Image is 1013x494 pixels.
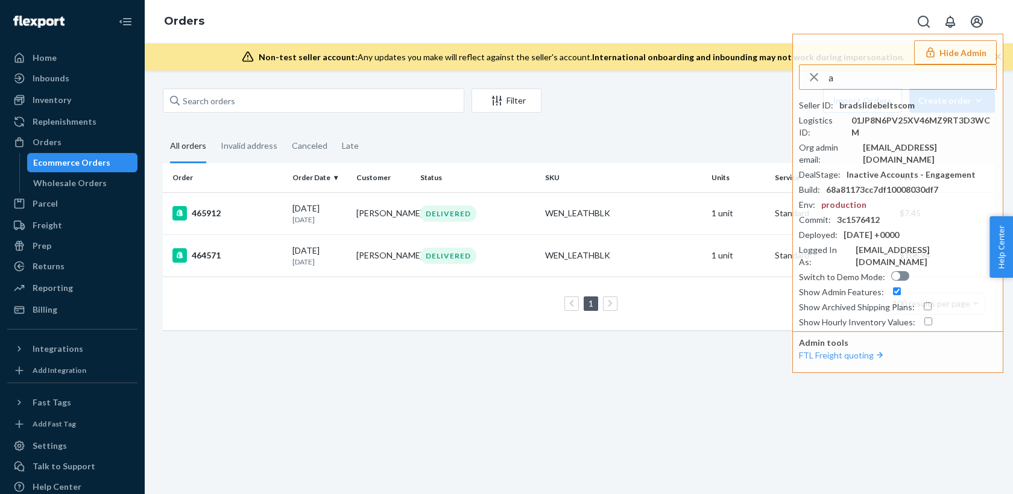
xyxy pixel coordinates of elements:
[799,214,831,226] div: Commit :
[33,240,51,252] div: Prep
[292,202,347,225] div: [DATE]
[7,236,137,255] a: Prep
[7,436,137,455] a: Settings
[342,130,359,161] div: Late
[352,192,415,234] td: [PERSON_NAME]
[356,172,411,183] div: Customer
[420,205,476,222] div: DELIVERED
[707,163,771,192] th: Units
[472,95,541,107] div: Filter
[33,157,110,169] div: Ecommerce Orders
[7,457,137,476] button: Talk to Support
[33,365,86,375] div: Add Integration
[989,216,1013,278] button: Help Center
[540,163,707,192] th: SKU
[799,184,820,196] div: Build :
[821,199,866,211] div: production
[912,10,936,34] button: Open Search Box
[33,396,71,408] div: Fast Tags
[799,301,915,313] div: Show Archived Shipping Plans :
[33,177,107,189] div: Wholesale Orders
[775,207,890,219] p: Standard
[7,194,137,213] a: Parcel
[770,163,895,192] th: Service
[170,130,206,163] div: All orders
[27,153,138,172] a: Ecommerce Orders
[352,234,415,277] td: [PERSON_NAME]
[292,257,347,267] p: [DATE]
[415,163,540,192] th: Status
[7,393,137,412] button: Fast Tags
[163,163,288,192] th: Order
[7,417,137,431] a: Add Fast Tag
[33,460,95,472] div: Talk to Support
[799,169,841,181] div: DealStage :
[163,89,464,113] input: Search orders
[7,339,137,358] button: Integrations
[592,52,904,62] span: International onboarding and inbounding may not work during impersonation.
[799,114,845,139] div: Logistics ID :
[221,130,277,161] div: Invalid address
[799,229,838,241] div: Deployed :
[799,244,850,268] div: Logged In As :
[13,16,65,28] img: Flexport logo
[172,248,283,263] div: 464571
[472,89,541,113] button: Filter
[775,249,890,261] p: Standard
[33,343,83,355] div: Integrations
[292,130,327,161] div: Canceled
[799,99,833,111] div: Seller ID :
[33,116,96,128] div: Replenishments
[33,94,71,106] div: Inventory
[545,207,702,219] div: WEN_LEATHBLK
[292,245,347,267] div: [DATE]
[856,244,997,268] div: [EMAIL_ADDRESS][DOMAIN_NAME]
[844,229,899,241] div: [DATE] +0000
[7,216,137,235] a: Freight
[33,198,58,210] div: Parcel
[7,90,137,110] a: Inventory
[259,52,358,62] span: Non-test seller account:
[7,257,137,276] a: Returns
[33,52,57,64] div: Home
[33,481,81,493] div: Help Center
[288,163,352,192] th: Order Date
[707,192,771,234] td: 1 unit
[837,214,880,226] div: 3c1576412
[27,174,138,193] a: Wholesale Orders
[7,133,137,152] a: Orders
[707,234,771,277] td: 1 unit
[586,298,596,308] a: Page 1 is your current page
[33,419,76,429] div: Add Fast Tag
[7,69,137,88] a: Inbounds
[154,4,214,39] ol: breadcrumbs
[292,214,347,225] p: [DATE]
[851,114,997,139] div: 01JP8N6PV25XV46MZ9RT3D3WCM
[799,337,997,349] p: Admin tools
[420,248,476,264] div: DELIVERED
[33,219,62,231] div: Freight
[938,10,962,34] button: Open notifications
[799,142,857,166] div: Org admin email :
[863,142,997,166] div: [EMAIL_ADDRESS][DOMAIN_NAME]
[839,99,915,111] div: bradslidebeltscom
[7,48,137,67] a: Home
[7,278,137,298] a: Reporting
[799,350,886,360] a: FTL Freight quoting
[799,286,884,298] div: Show Admin Features :
[545,249,702,261] div: WEN_LEATHBLK
[33,260,65,272] div: Returns
[33,304,57,316] div: Billing
[33,440,67,452] div: Settings
[828,65,996,89] input: Search or paste seller ID
[33,136,62,148] div: Orders
[799,316,915,328] div: Show Hourly Inventory Values :
[113,10,137,34] button: Close Navigation
[7,300,137,319] a: Billing
[799,271,885,283] div: Switch to Demo Mode :
[965,10,989,34] button: Open account menu
[7,363,137,378] a: Add Integration
[914,40,997,64] button: Hide Admin
[172,206,283,220] div: 465912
